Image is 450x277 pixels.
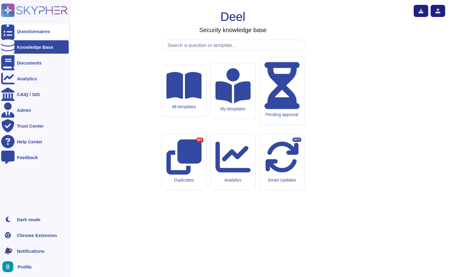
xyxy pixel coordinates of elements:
[165,40,304,51] input: Search a question or template...
[17,155,38,160] div: Feedback
[1,56,69,69] a: Documents
[1,151,69,164] a: Feedback
[1,25,69,38] a: Questionnaires
[292,138,301,142] div: BETA
[17,139,42,144] div: Help Center
[1,72,69,85] a: Analytics
[17,108,31,112] div: Admin
[17,45,53,49] div: Knowledge Base
[1,260,18,273] button: user
[1,229,69,242] a: Chrome Extension
[17,249,44,253] span: Notifications
[17,233,57,238] div: Chrome Extension
[199,26,266,34] h3: Security knowledge base
[1,135,69,148] a: Help Center
[1,88,69,101] a: CAIQ / SIG
[196,138,203,142] div: 807
[1,119,69,132] a: Trust Center
[9,249,12,252] div: 9+
[17,124,44,128] div: Trust Center
[215,106,251,112] div: My templates
[264,178,300,183] div: Smart Updates
[2,261,13,272] img: user
[17,217,41,222] div: Dark mode
[264,112,300,117] div: Pending approval
[166,104,202,109] div: All templates
[1,40,69,54] a: Knowledge Base
[17,76,37,81] div: Analytics
[17,29,50,34] div: Questionnaires
[215,178,251,183] div: Analytics
[17,92,40,97] div: CAIQ / SIG
[17,61,42,65] div: Documents
[18,265,32,269] span: Profile
[1,103,69,117] a: Admin
[220,9,245,24] h1: Deel
[166,178,202,183] div: Duplicates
